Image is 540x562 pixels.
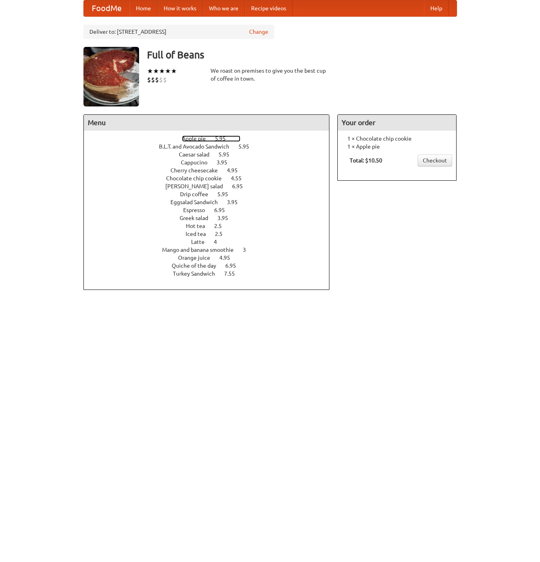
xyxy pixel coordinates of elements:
[191,239,232,245] a: Latte 4
[83,47,139,106] img: angular.jpg
[219,151,237,158] span: 5.95
[243,247,254,253] span: 3
[163,75,167,84] li: $
[173,270,223,277] span: Turkey Sandwich
[178,255,245,261] a: Orange juice 4.95
[225,263,244,269] span: 6.95
[186,223,236,229] a: Hot tea 2.5
[191,239,213,245] span: Latte
[162,247,261,253] a: Mango and banana smoothie 3
[172,263,224,269] span: Quiche of the day
[214,207,233,213] span: 6.95
[231,175,250,182] span: 4.55
[186,223,213,229] span: Hot tea
[180,215,216,221] span: Greek salad
[83,25,274,39] div: Deliver to: [STREET_ADDRESS]
[181,159,242,166] a: Cappucino 3.95
[170,167,226,174] span: Cherry cheesecake
[203,0,245,16] a: Who we are
[155,75,159,84] li: $
[170,167,252,174] a: Cherry cheesecake 4.95
[179,151,244,158] a: Caesar salad 5.95
[166,175,230,182] span: Chocolate chip cookie
[418,155,452,166] a: Checkout
[424,0,449,16] a: Help
[159,75,163,84] li: $
[173,270,250,277] a: Turkey Sandwich 7.55
[215,135,234,142] span: 5.95
[227,199,246,205] span: 3.95
[245,0,292,16] a: Recipe videos
[166,175,256,182] a: Chocolate chip cookie 4.55
[180,191,216,197] span: Drip coffee
[157,0,203,16] a: How it works
[147,67,153,75] li: ★
[219,255,238,261] span: 4.95
[172,263,251,269] a: Quiche of the day 6.95
[159,143,237,150] span: B.L.T. and Avocado Sandwich
[165,183,257,189] a: [PERSON_NAME] salad 6.95
[217,191,236,197] span: 5.95
[159,143,264,150] a: B.L.T. and Avocado Sandwich 5.95
[338,115,456,131] h4: Your order
[211,67,330,83] div: We roast on premises to give you the best cup of coffee in town.
[179,151,217,158] span: Caesar salad
[232,183,251,189] span: 6.95
[180,191,243,197] a: Drip coffee 5.95
[147,75,151,84] li: $
[178,255,218,261] span: Orange juice
[224,270,243,277] span: 7.55
[350,157,382,164] b: Total: $10.50
[227,167,246,174] span: 4.95
[186,231,237,237] a: Iced tea 2.5
[183,207,213,213] span: Espresso
[84,115,329,131] h4: Menu
[182,135,214,142] span: Apple pie
[217,215,236,221] span: 3.95
[130,0,157,16] a: Home
[183,207,240,213] a: Espresso 6.95
[215,231,230,237] span: 2.5
[153,67,159,75] li: ★
[170,199,252,205] a: Eggsalad Sandwich 3.95
[186,231,214,237] span: Iced tea
[181,159,215,166] span: Cappucino
[342,143,452,151] li: 1 × Apple pie
[162,247,242,253] span: Mango and banana smoothie
[214,239,225,245] span: 4
[238,143,257,150] span: 5.95
[171,67,177,75] li: ★
[147,47,457,63] h3: Full of Beans
[165,183,231,189] span: [PERSON_NAME] salad
[182,135,240,142] a: Apple pie 5.95
[170,199,226,205] span: Eggsalad Sandwich
[84,0,130,16] a: FoodMe
[165,67,171,75] li: ★
[217,159,235,166] span: 3.95
[159,67,165,75] li: ★
[180,215,243,221] a: Greek salad 3.95
[214,223,230,229] span: 2.5
[342,135,452,143] li: 1 × Chocolate chip cookie
[151,75,155,84] li: $
[249,28,268,36] a: Change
